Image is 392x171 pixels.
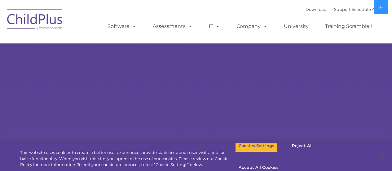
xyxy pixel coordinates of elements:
[235,139,278,152] button: Cookies Settings
[20,150,235,168] div: This website uses cookies to create a better user experience, provide statistics about user visit...
[147,20,199,33] a: Assessments
[283,139,322,152] button: Reject All
[230,20,274,33] a: Company
[4,5,66,36] img: ChildPlus by Procare Solutions
[352,7,388,12] a: Schedule A Demo
[306,7,327,12] a: Download
[375,150,389,164] button: Close
[278,20,315,33] a: University
[101,20,143,33] a: Software
[334,7,350,12] a: Support
[319,20,378,33] a: Training Scramble!!
[306,7,388,12] font: |
[203,20,226,33] a: IT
